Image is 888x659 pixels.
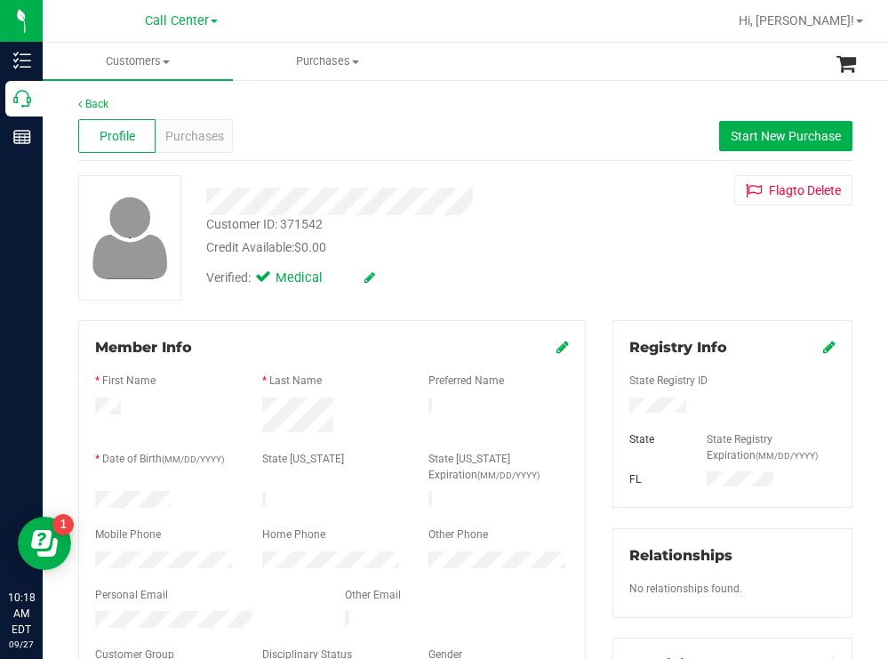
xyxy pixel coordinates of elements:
p: 10:18 AM EDT [8,590,35,638]
button: Flagto Delete [734,175,852,205]
inline-svg: Inventory [13,52,31,69]
span: Registry Info [629,339,727,356]
span: Purchases [165,127,224,146]
iframe: Resource center unread badge [52,514,74,535]
button: Start New Purchase [719,121,852,151]
img: user-icon.png [84,192,177,284]
label: Other Email [345,587,401,603]
span: (MM/DD/YYYY) [756,451,818,461]
span: Start New Purchase [731,129,841,143]
span: Purchases [234,53,422,69]
inline-svg: Call Center [13,90,31,108]
label: State [US_STATE] Expiration [428,451,569,483]
label: No relationships found. [629,581,742,597]
div: Verified: [206,269,375,288]
span: Medical [276,269,347,288]
span: $0.00 [294,240,326,254]
div: State [616,431,693,447]
label: Home Phone [262,526,325,542]
a: Customers [43,43,233,80]
label: Preferred Name [428,373,504,389]
label: Date of Birth [102,451,224,467]
span: Call Center [145,13,209,28]
label: Mobile Phone [95,526,161,542]
label: Personal Email [95,587,168,603]
iframe: Resource center [18,517,71,570]
label: First Name [102,373,156,389]
a: Back [78,98,108,110]
div: Customer ID: 371542 [206,215,323,234]
label: State Registry ID [629,373,708,389]
p: 09/27 [8,638,35,651]
label: State [US_STATE] [262,451,344,467]
div: Credit Available: [206,238,580,257]
span: Relationships [629,547,732,564]
inline-svg: Reports [13,128,31,146]
label: Last Name [269,373,322,389]
span: Member Info [95,339,192,356]
label: State Registry Expiration [707,431,836,463]
span: Customers [43,53,233,69]
span: (MM/DD/YYYY) [162,454,224,464]
a: Purchases [233,43,423,80]
div: FL [616,471,693,487]
span: (MM/DD/YYYY) [477,470,540,480]
span: Hi, [PERSON_NAME]! [739,13,854,28]
span: Profile [100,127,135,146]
label: Other Phone [428,526,488,542]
